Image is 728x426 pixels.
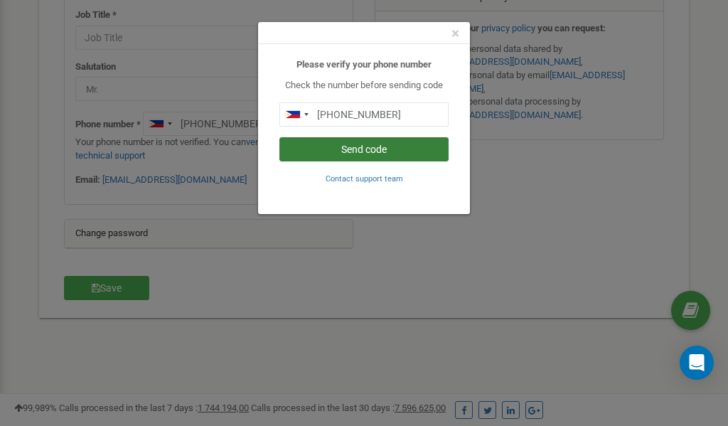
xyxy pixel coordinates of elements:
[451,25,459,42] span: ×
[451,26,459,41] button: Close
[279,79,449,92] p: Check the number before sending code
[326,173,403,183] a: Contact support team
[280,103,313,126] div: Telephone country code
[296,59,432,70] b: Please verify your phone number
[680,346,714,380] div: Open Intercom Messenger
[279,102,449,127] input: 0905 123 4567
[326,174,403,183] small: Contact support team
[279,137,449,161] button: Send code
